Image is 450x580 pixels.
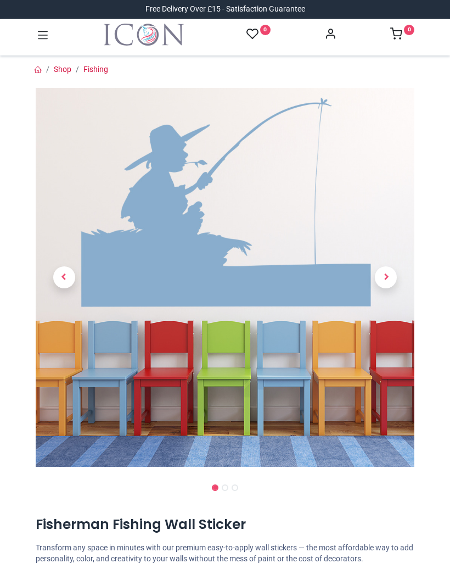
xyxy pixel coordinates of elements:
span: Previous [53,266,75,288]
sup: 0 [404,25,414,35]
a: Shop [54,65,71,74]
a: Logo of Icon Wall Stickers [104,24,184,46]
a: 0 [390,31,414,40]
a: 0 [246,27,271,41]
h1: Fisherman Fishing Wall Sticker [36,515,414,534]
a: Fishing [83,65,108,74]
a: Next [358,145,415,410]
span: Next [375,266,397,288]
div: Free Delivery Over £15 - Satisfaction Guarantee [145,4,305,15]
p: Transform any space in minutes with our premium easy-to-apply wall stickers — the most affordable... [36,543,414,564]
a: Account Info [324,31,336,40]
img: Icon Wall Stickers [104,24,184,46]
sup: 0 [260,25,271,35]
a: Previous [36,145,93,410]
img: Fisherman Fishing Wall Sticker [36,88,414,467]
